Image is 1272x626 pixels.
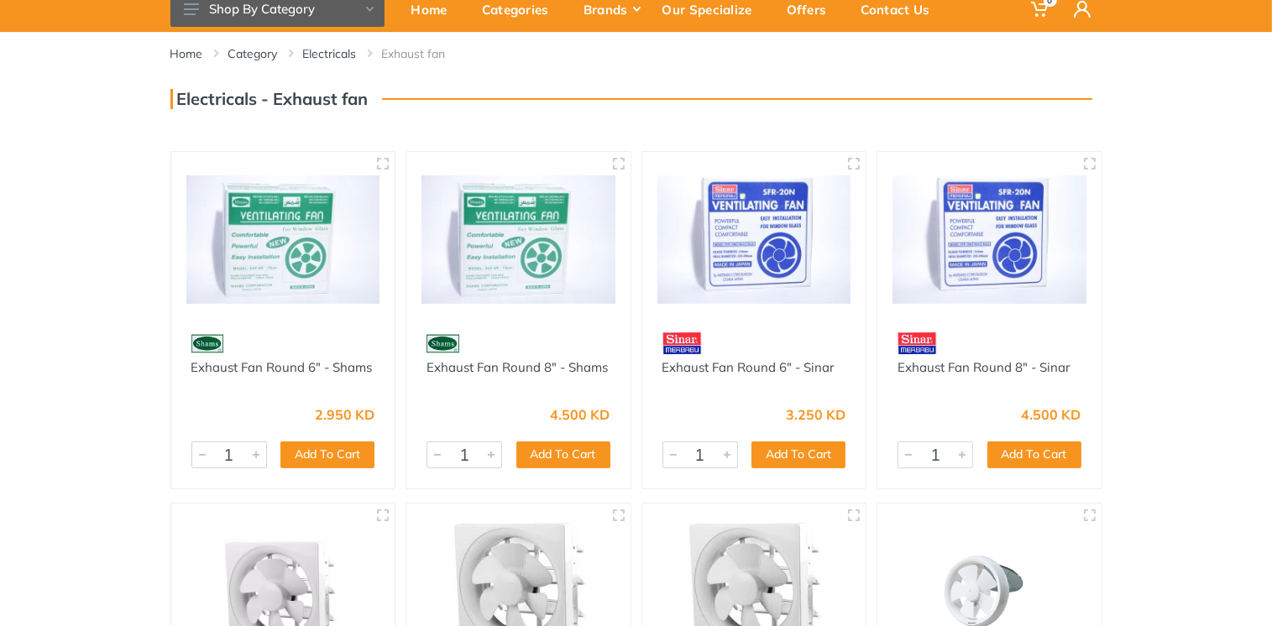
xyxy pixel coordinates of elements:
[427,359,608,375] a: Exhaust Fan Round 8" - Shams
[303,45,357,62] a: Electricals
[280,441,374,468] button: Add To Cart
[186,167,380,312] img: Royal Tools - Exhaust Fan Round 6
[1022,408,1081,421] div: 4.500 KD
[421,167,615,312] img: Royal Tools - Exhaust Fan Round 8
[786,408,845,421] div: 3.250 KD
[892,167,1086,312] img: Royal Tools - Exhaust Fan Round 8
[898,329,937,358] img: 10.webp
[987,441,1081,468] button: Add To Cart
[516,441,610,468] button: Add To Cart
[382,45,471,62] li: Exhaust fan
[427,329,459,358] img: 9.webp
[657,167,851,312] img: Royal Tools - Exhaust Fan Round 6
[662,359,835,375] a: Exhaust Fan Round 6" - Sinar
[170,45,203,62] a: Home
[170,45,1102,62] nav: breadcrumb
[751,441,845,468] button: Add To Cart
[191,329,224,358] img: 9.webp
[191,359,373,375] a: Exhaust Fan Round 6" - Shams
[170,89,369,109] h3: Electricals - Exhaust fan
[551,408,610,421] div: 4.500 KD
[228,45,278,62] a: Category
[898,359,1070,375] a: Exhaust Fan Round 8" - Sinar
[662,329,702,358] img: 10.webp
[315,408,374,421] div: 2.950 KD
